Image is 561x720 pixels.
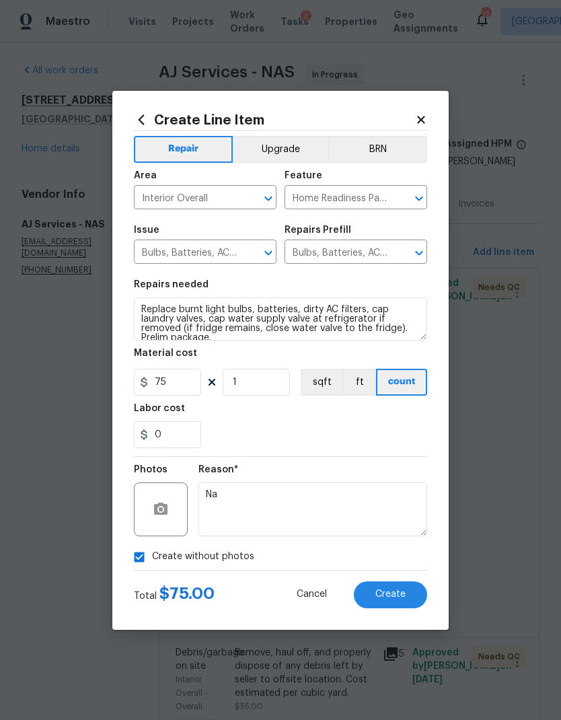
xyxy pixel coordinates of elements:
[134,225,159,235] h5: Issue
[354,581,427,608] button: Create
[297,589,327,600] span: Cancel
[134,136,233,163] button: Repair
[134,404,185,413] h5: Labor cost
[134,349,197,358] h5: Material cost
[301,369,342,396] button: sqft
[134,587,215,603] div: Total
[198,482,427,536] textarea: Na
[152,550,254,564] span: Create without photos
[134,171,157,180] h5: Area
[410,189,428,208] button: Open
[328,136,427,163] button: BRN
[159,585,215,602] span: $ 75.00
[285,171,322,180] h5: Feature
[375,589,406,600] span: Create
[259,189,278,208] button: Open
[376,369,427,396] button: count
[134,297,427,340] textarea: Replace burnt light bulbs, batteries, dirty AC filters, cap laundry valves, cap water supply valv...
[342,369,376,396] button: ft
[134,465,167,474] h5: Photos
[198,465,238,474] h5: Reason*
[285,225,351,235] h5: Repairs Prefill
[134,112,415,127] h2: Create Line Item
[259,244,278,262] button: Open
[233,136,329,163] button: Upgrade
[134,280,209,289] h5: Repairs needed
[410,244,428,262] button: Open
[275,581,348,608] button: Cancel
